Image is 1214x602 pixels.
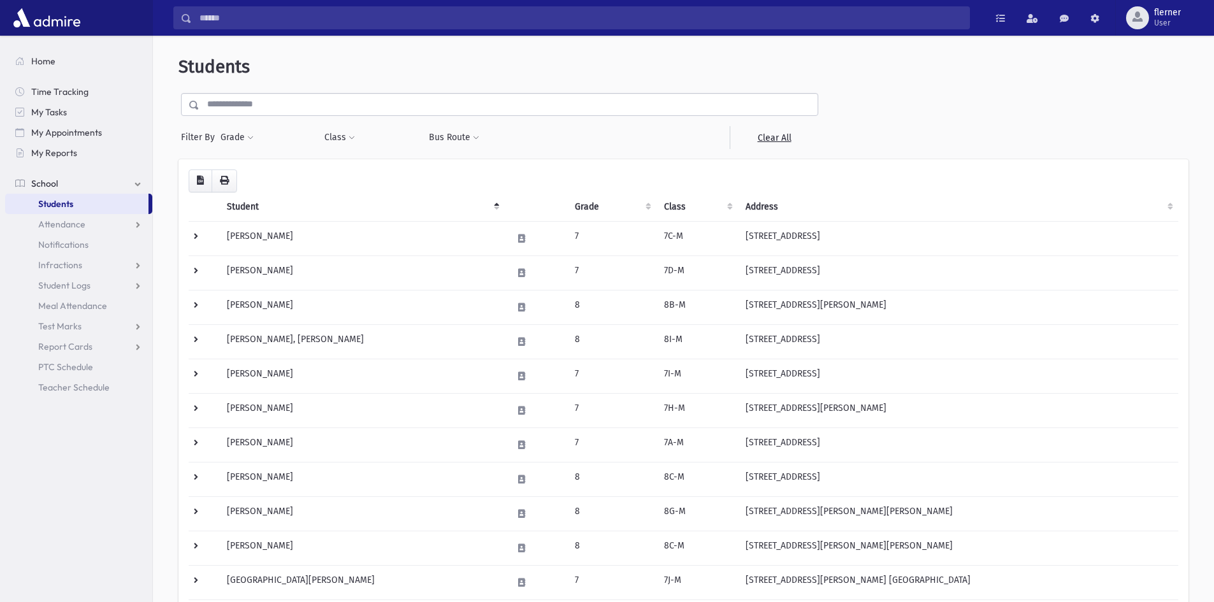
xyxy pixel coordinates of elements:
[567,324,656,359] td: 8
[38,280,90,291] span: Student Logs
[10,5,83,31] img: AdmirePro
[567,192,656,222] th: Grade: activate to sort column ascending
[656,531,738,565] td: 8C-M
[656,565,738,599] td: 7J-M
[656,221,738,255] td: 7C-M
[5,143,152,163] a: My Reports
[5,51,152,71] a: Home
[567,221,656,255] td: 7
[567,427,656,462] td: 7
[219,427,505,462] td: [PERSON_NAME]
[738,324,1178,359] td: [STREET_ADDRESS]
[738,427,1178,462] td: [STREET_ADDRESS]
[656,324,738,359] td: 8I-M
[31,55,55,67] span: Home
[656,393,738,427] td: 7H-M
[212,169,237,192] button: Print
[31,147,77,159] span: My Reports
[656,192,738,222] th: Class: activate to sort column ascending
[219,192,505,222] th: Student: activate to sort column descending
[567,496,656,531] td: 8
[178,56,250,77] span: Students
[656,255,738,290] td: 7D-M
[219,255,505,290] td: [PERSON_NAME]
[738,531,1178,565] td: [STREET_ADDRESS][PERSON_NAME][PERSON_NAME]
[5,275,152,296] a: Student Logs
[219,393,505,427] td: [PERSON_NAME]
[219,324,505,359] td: [PERSON_NAME], [PERSON_NAME]
[5,234,152,255] a: Notifications
[5,377,152,398] a: Teacher Schedule
[5,336,152,357] a: Report Cards
[219,531,505,565] td: [PERSON_NAME]
[38,361,93,373] span: PTC Schedule
[5,357,152,377] a: PTC Schedule
[324,126,356,149] button: Class
[219,290,505,324] td: [PERSON_NAME]
[5,255,152,275] a: Infractions
[31,178,58,189] span: School
[1154,8,1181,18] span: flerner
[656,427,738,462] td: 7A-M
[656,290,738,324] td: 8B-M
[38,300,107,312] span: Meal Attendance
[738,221,1178,255] td: [STREET_ADDRESS]
[567,531,656,565] td: 8
[1154,18,1181,28] span: User
[5,82,152,102] a: Time Tracking
[567,290,656,324] td: 8
[38,320,82,332] span: Test Marks
[656,359,738,393] td: 7I-M
[738,462,1178,496] td: [STREET_ADDRESS]
[38,259,82,271] span: Infractions
[189,169,212,192] button: CSV
[181,131,220,144] span: Filter By
[428,126,480,149] button: Bus Route
[219,359,505,393] td: [PERSON_NAME]
[5,173,152,194] a: School
[38,382,110,393] span: Teacher Schedule
[738,496,1178,531] td: [STREET_ADDRESS][PERSON_NAME][PERSON_NAME]
[738,290,1178,324] td: [STREET_ADDRESS][PERSON_NAME]
[38,198,73,210] span: Students
[738,359,1178,393] td: [STREET_ADDRESS]
[219,462,505,496] td: [PERSON_NAME]
[38,239,89,250] span: Notifications
[220,126,254,149] button: Grade
[738,565,1178,599] td: [STREET_ADDRESS][PERSON_NAME] [GEOGRAPHIC_DATA]
[38,341,92,352] span: Report Cards
[738,393,1178,427] td: [STREET_ADDRESS][PERSON_NAME]
[219,221,505,255] td: [PERSON_NAME]
[5,102,152,122] a: My Tasks
[738,255,1178,290] td: [STREET_ADDRESS]
[31,106,67,118] span: My Tasks
[656,496,738,531] td: 8G-M
[567,393,656,427] td: 7
[730,126,818,149] a: Clear All
[567,462,656,496] td: 8
[5,316,152,336] a: Test Marks
[219,565,505,599] td: [GEOGRAPHIC_DATA][PERSON_NAME]
[567,255,656,290] td: 7
[5,194,148,214] a: Students
[31,127,102,138] span: My Appointments
[192,6,969,29] input: Search
[5,214,152,234] a: Attendance
[656,462,738,496] td: 8C-M
[5,296,152,316] a: Meal Attendance
[38,219,85,230] span: Attendance
[738,192,1178,222] th: Address: activate to sort column ascending
[219,496,505,531] td: [PERSON_NAME]
[5,122,152,143] a: My Appointments
[567,359,656,393] td: 7
[31,86,89,97] span: Time Tracking
[567,565,656,599] td: 7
